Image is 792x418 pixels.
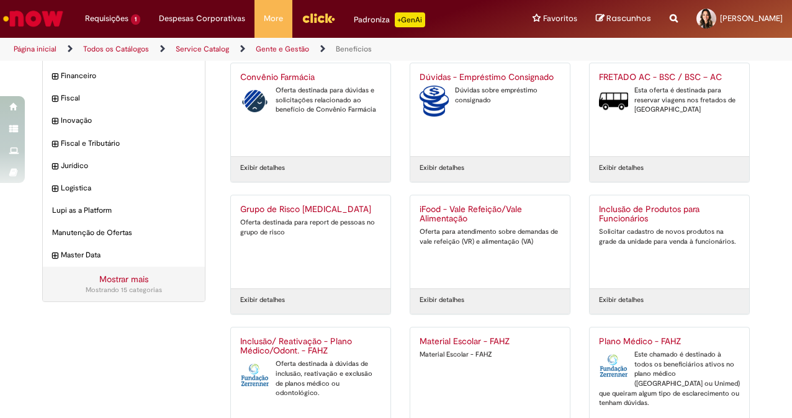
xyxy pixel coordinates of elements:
div: Material Escolar - FAHZ [420,350,560,360]
div: Mostrando 15 categorias [52,285,196,295]
span: Master Data [61,250,196,260]
div: Oferta destinada para dúvidas e solicitações relacionado ao benefício de Convênio Farmácia [240,86,381,115]
h2: Dúvidas - Empréstimo Consignado [420,73,560,82]
img: click_logo_yellow_360x200.png [302,9,335,27]
div: expandir categoria Jurídico Jurídico [43,154,205,177]
div: Oferta destinada à dúvidas de inclusão, reativação e exclusão de planos médico ou odontológico. [240,359,381,398]
span: Jurídico [61,161,196,171]
div: expandir categoria Financeiro Financeiro [43,64,205,87]
h2: Inclusão de Produtos para Funcionários [599,205,740,225]
div: Dúvidas sobre empréstimo consignado [420,86,560,105]
span: [PERSON_NAME] [720,13,783,24]
h2: Grupo de Risco COVID-19 [240,205,381,215]
img: Dúvidas - Empréstimo Consignado [420,86,449,117]
i: expandir categoria Master Data [52,250,58,262]
div: Este chamado é destinado à todos os beneficiários ativos no plano médico ([GEOGRAPHIC_DATA] ou Un... [599,350,740,408]
span: Logistica [61,183,196,193]
i: expandir categoria Fiscal [52,93,58,105]
i: expandir categoria Fiscal e Tributário [52,138,58,151]
h2: Convênio Farmácia [240,73,381,82]
a: Mostrar mais [99,273,148,285]
span: Favoritos [543,12,577,25]
h2: Inclusão/ Reativação - Plano Médico/Odont. - FAHZ [240,337,381,357]
h2: FRETADO AC - BSC / BSC – AC [599,73,740,82]
i: expandir categoria Logistica [52,183,58,195]
img: Inclusão/ Reativação - Plano Médico/Odont. - FAHZ [240,359,269,390]
div: Solicitar cadastro de novos produtos na grade da unidade para venda à funcionários. [599,227,740,246]
a: Exibir detalhes [240,163,285,173]
div: expandir categoria Fiscal Fiscal [43,87,205,110]
a: Gente e Gestão [256,44,309,54]
img: Plano Médico - FAHZ [599,350,628,381]
a: Exibir detalhes [240,295,285,305]
a: Dúvidas - Empréstimo Consignado Dúvidas - Empréstimo Consignado Dúvidas sobre empréstimo consignado [410,63,570,156]
div: Lupi as a Platform [43,199,205,222]
a: Inclusão de Produtos para Funcionários Solicitar cadastro de novos produtos na grade da unidade p... [590,195,749,288]
span: Despesas Corporativas [159,12,245,25]
a: Página inicial [14,44,56,54]
div: Padroniza [354,12,425,27]
span: Fiscal e Tributário [61,138,196,149]
a: Convênio Farmácia Convênio Farmácia Oferta destinada para dúvidas e solicitações relacionado ao b... [231,63,390,156]
span: Rascunhos [606,12,651,24]
div: expandir categoria Fiscal e Tributário Fiscal e Tributário [43,132,205,155]
div: Oferta para atendimento sobre demandas de vale refeição (VR) e alimentação (VA) [420,227,560,246]
span: Manutenção de Ofertas [52,228,196,238]
span: More [264,12,283,25]
a: Rascunhos [596,13,651,25]
img: ServiceNow [1,6,65,31]
div: Oferta destinada para report de pessoas no grupo de risco [240,218,381,237]
span: Fiscal [61,93,196,104]
span: Inovação [61,115,196,126]
i: expandir categoria Inovação [52,115,58,128]
a: Exibir detalhes [420,163,464,173]
a: Grupo de Risco [MEDICAL_DATA] Oferta destinada para report de pessoas no grupo de risco [231,195,390,288]
h2: Plano Médico - FAHZ [599,337,740,347]
div: Esta oferta é destinada para reservar viagens nos fretados de [GEOGRAPHIC_DATA] [599,86,740,115]
a: Service Catalog [176,44,229,54]
a: iFood - Vale Refeição/Vale Alimentação Oferta para atendimento sobre demandas de vale refeição (V... [410,195,570,288]
a: Exibir detalhes [599,163,644,173]
div: expandir categoria Inovação Inovação [43,109,205,132]
i: expandir categoria Jurídico [52,161,58,173]
a: Benefícios [336,44,372,54]
div: Manutenção de Ofertas [43,221,205,244]
h2: Material Escolar - FAHZ [420,337,560,347]
span: 1 [131,14,140,25]
i: expandir categoria Financeiro [52,71,58,83]
a: Todos os Catálogos [83,44,149,54]
div: expandir categoria Master Data Master Data [43,244,205,267]
div: expandir categoria Logistica Logistica [43,177,205,200]
h2: iFood - Vale Refeição/Vale Alimentação [420,205,560,225]
img: Convênio Farmácia [240,86,269,117]
a: Exibir detalhes [420,295,464,305]
span: Financeiro [61,71,196,81]
span: Requisições [85,12,128,25]
span: Lupi as a Platform [52,205,196,216]
ul: Trilhas de página [9,38,519,61]
p: +GenAi [395,12,425,27]
a: Exibir detalhes [599,295,644,305]
a: FRETADO AC - BSC / BSC – AC FRETADO AC - BSC / BSC – AC Esta oferta é destinada para reservar via... [590,63,749,156]
img: FRETADO AC - BSC / BSC – AC [599,86,628,117]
